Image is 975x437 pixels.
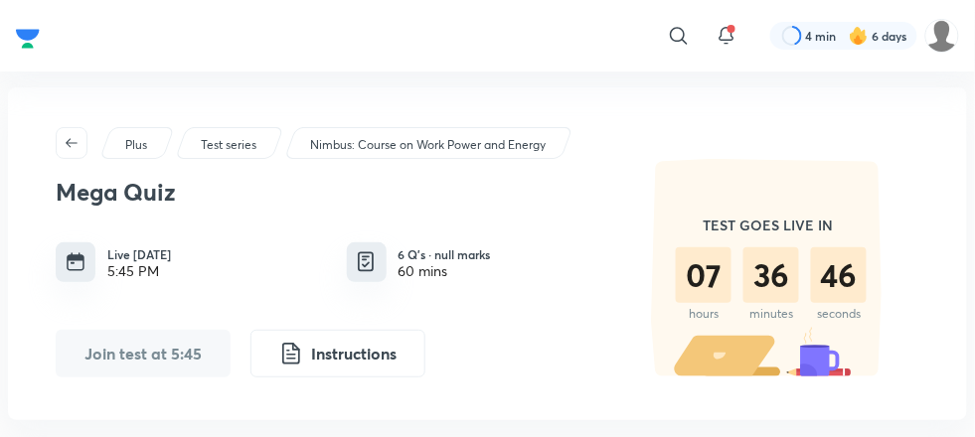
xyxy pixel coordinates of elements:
img: Shashwat Mathur [925,19,959,53]
div: 5:45 PM [107,263,171,279]
img: timing [66,252,85,272]
h6: 6 Q’s · null marks [399,245,491,263]
div: hours [676,307,731,321]
p: Nimbus: Course on Work Power and Energy [310,136,546,154]
div: seconds [811,307,867,321]
div: minutes [743,307,799,321]
h3: Mega Quiz [56,178,617,207]
h5: TEST GOES LIVE IN [676,215,861,235]
img: Company Logo [16,24,40,54]
button: Join test at 5:45 [56,330,231,377]
button: Instructions [250,330,425,377]
div: 36 [743,247,799,303]
p: Plus [125,136,147,154]
div: 46 [811,247,867,303]
h6: Live [DATE] [107,245,171,263]
img: streak [849,26,869,46]
a: Company Logo [16,24,40,48]
img: quiz info [354,249,379,274]
p: Test series [201,136,256,154]
div: 07 [676,247,731,303]
img: timer [617,159,919,376]
a: Plus [122,136,151,154]
a: Test series [198,136,260,154]
a: Nimbus: Course on Work Power and Energy [307,136,550,154]
div: 60 mins [399,263,491,279]
img: instruction [279,342,303,365]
